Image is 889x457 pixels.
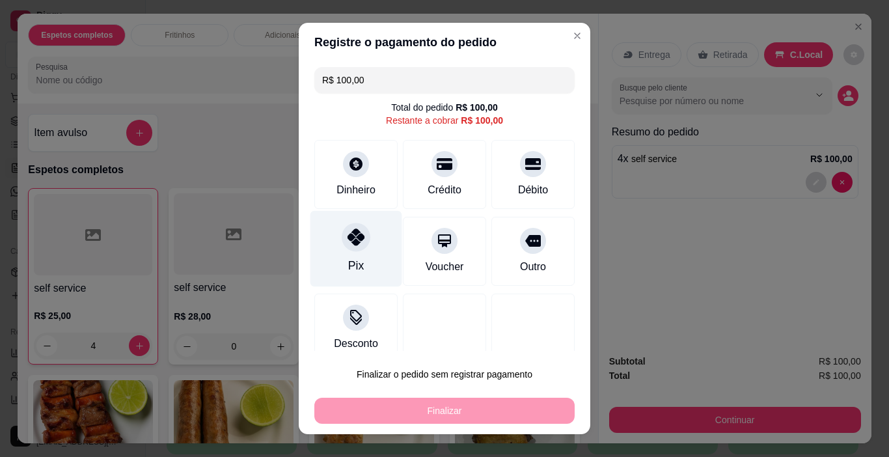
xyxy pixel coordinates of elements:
button: Close [567,25,588,46]
div: Desconto [334,336,378,352]
div: Voucher [426,259,464,275]
div: Total do pedido [391,101,498,114]
div: Pix [348,257,364,274]
div: Dinheiro [336,182,376,198]
div: R$ 100,00 [461,114,503,127]
div: Restante a cobrar [386,114,503,127]
input: Ex.: hambúrguer de cordeiro [322,67,567,93]
header: Registre o pagamento do pedido [299,23,590,62]
button: Finalizar o pedido sem registrar pagamento [314,361,575,387]
div: R$ 100,00 [456,101,498,114]
div: Débito [518,182,548,198]
div: Crédito [428,182,461,198]
div: Outro [520,259,546,275]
